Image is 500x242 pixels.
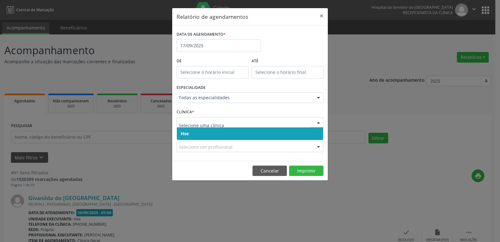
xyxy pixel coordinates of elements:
[252,56,323,66] label: ATÉ
[289,166,323,176] button: Imprimir
[315,8,328,23] button: Close
[252,166,287,176] button: Cancelar
[177,66,248,79] input: Selecione o horário inicial
[177,83,206,93] label: ESPECIALIDADE
[177,39,261,52] input: Selecione uma data ou intervalo
[179,119,311,132] input: Selecione uma clínica
[181,131,189,136] span: Hse
[177,13,248,21] h5: Relatório de agendamentos
[177,30,226,39] label: DATA DE AGENDAMENTO
[252,66,323,79] input: Selecione o horário final
[177,56,248,66] label: De
[177,107,194,117] label: CLÍNICA
[179,95,311,101] span: Todas as especialidades
[179,144,232,150] span: Selecione um profissional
